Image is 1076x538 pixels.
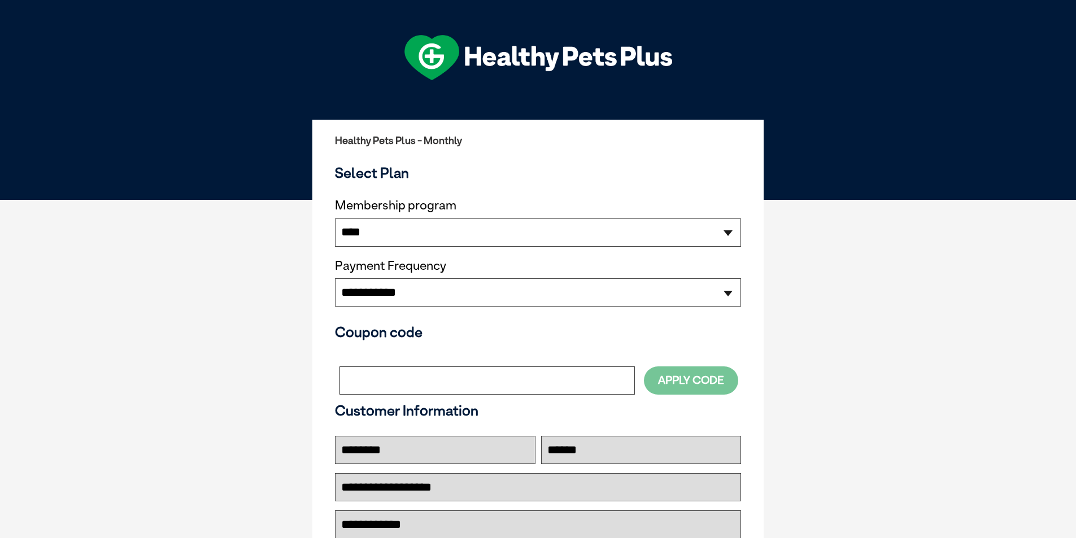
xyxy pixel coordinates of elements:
[335,135,741,146] h2: Healthy Pets Plus - Monthly
[335,402,741,419] h3: Customer Information
[644,366,738,394] button: Apply Code
[335,198,741,213] label: Membership program
[404,35,672,80] img: hpp-logo-landscape-green-white.png
[335,259,446,273] label: Payment Frequency
[335,164,741,181] h3: Select Plan
[335,323,741,340] h3: Coupon code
